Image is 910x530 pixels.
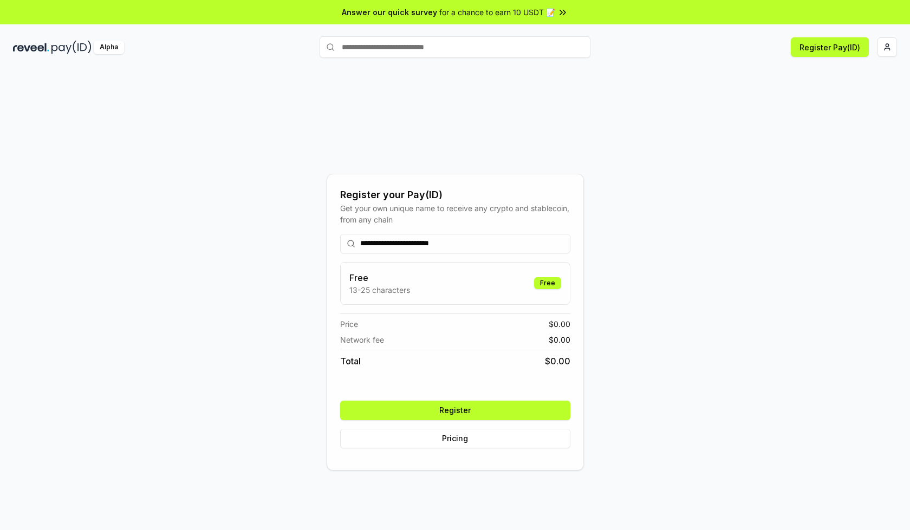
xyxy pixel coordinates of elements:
span: Price [340,318,358,330]
span: Total [340,355,361,368]
img: pay_id [51,41,92,54]
button: Register Pay(ID) [791,37,869,57]
button: Register [340,401,570,420]
div: Alpha [94,41,124,54]
span: $ 0.00 [549,334,570,345]
div: Get your own unique name to receive any crypto and stablecoin, from any chain [340,202,570,225]
img: reveel_dark [13,41,49,54]
span: Network fee [340,334,384,345]
div: Free [534,277,561,289]
span: $ 0.00 [545,355,570,368]
button: Pricing [340,429,570,448]
span: for a chance to earn 10 USDT 📝 [439,6,555,18]
span: $ 0.00 [549,318,570,330]
p: 13-25 characters [349,284,410,296]
span: Answer our quick survey [342,6,437,18]
h3: Free [349,271,410,284]
div: Register your Pay(ID) [340,187,570,202]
